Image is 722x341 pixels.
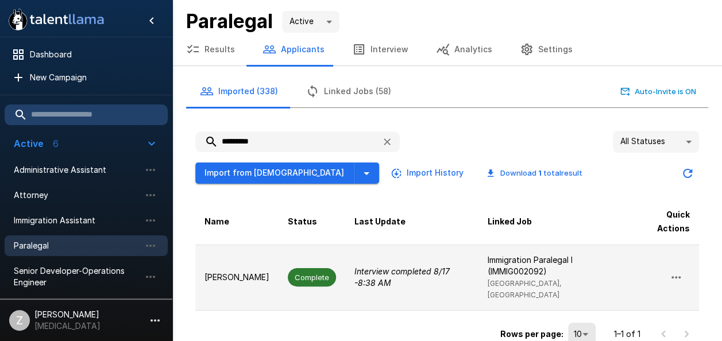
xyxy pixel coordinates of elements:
[618,83,699,100] button: Auto-Invite is ON
[288,272,336,283] span: Complete
[279,199,345,245] th: Status
[388,162,468,184] button: Import History
[628,199,699,245] th: Quick Actions
[506,33,586,65] button: Settings
[195,199,279,245] th: Name
[676,162,699,185] button: Updated Today - 10:57 AM
[487,254,619,277] p: Immigration Paralegal I (IMMIG002092)
[172,33,249,65] button: Results
[249,33,338,65] button: Applicants
[186,9,273,33] b: Paralegal
[422,33,506,65] button: Analytics
[487,279,561,300] span: [GEOGRAPHIC_DATA], [GEOGRAPHIC_DATA]
[478,199,628,245] th: Linked Job
[345,199,478,245] th: Last Update
[538,168,542,177] b: 1
[282,11,339,33] div: Active
[477,164,592,182] button: Download 1 totalresult
[195,162,354,184] button: Import from [DEMOGRAPHIC_DATA]
[613,131,699,153] div: All Statuses
[338,33,422,65] button: Interview
[614,328,640,340] p: 1–1 of 1
[292,75,405,107] button: Linked Jobs (58)
[354,266,450,288] i: Interview completed 8/17 - 8:38 AM
[204,272,269,283] p: [PERSON_NAME]
[500,328,563,340] p: Rows per page:
[186,75,292,107] button: Imported (338)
